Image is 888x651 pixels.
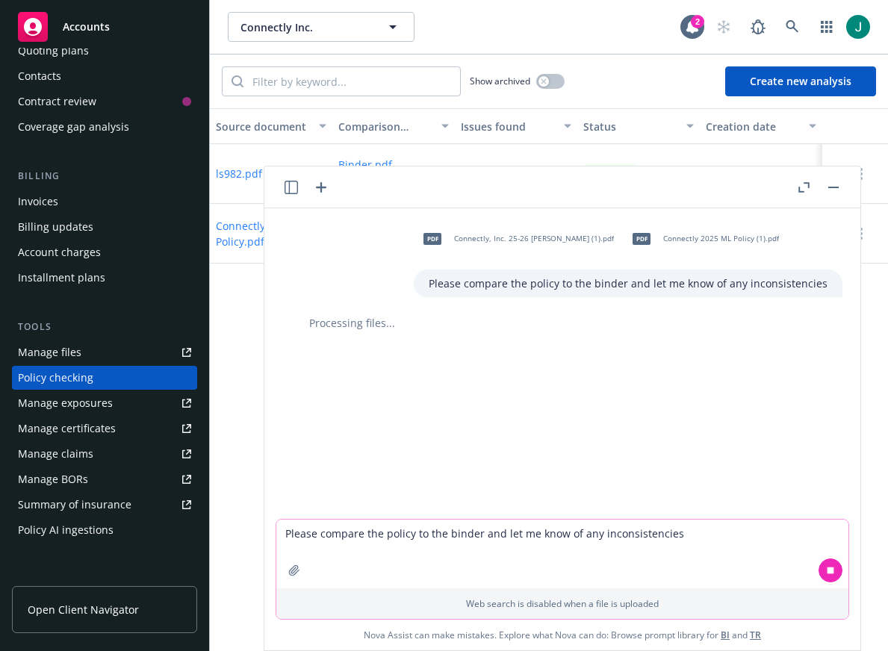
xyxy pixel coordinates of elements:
div: pdfConnectly, Inc. 25-26 [PERSON_NAME] (1).pdf [414,220,617,258]
div: Account charges [18,240,101,264]
button: Connectly Inc. [228,12,414,42]
button: ls982.pdf [216,166,262,181]
div: Policy AI ingestions [18,518,114,542]
a: Contract review [12,90,197,113]
div: Issues found [461,119,555,134]
button: Source document [210,108,332,144]
div: Creation date [706,119,800,134]
div: Manage exposures [18,391,113,415]
span: Connectly, Inc. 25-26 [PERSON_NAME] (1).pdf [454,234,614,243]
button: Connectly 2025 ML Policy.pdf [216,218,326,249]
span: Connectly 2025 ML Policy (1).pdf [663,234,779,243]
div: pdfConnectly 2025 ML Policy (1).pdf [623,220,782,258]
svg: Search [232,75,243,87]
a: Installment plans [12,266,197,290]
div: Analytics hub [12,572,197,587]
a: Switch app [812,12,842,42]
button: Status [577,108,700,144]
div: 2 [691,15,704,28]
span: Show archived [470,75,530,87]
button: Creation date [700,108,822,144]
input: Filter by keyword... [243,67,460,96]
div: Summary of insurance [18,493,131,517]
div: Manage files [18,340,81,364]
span: Connectly Inc. [240,19,370,35]
a: Manage certificates [12,417,197,440]
a: BI [721,629,730,641]
img: photo [846,15,870,39]
div: Billing updates [18,215,93,239]
a: Accounts [12,6,197,48]
span: pdf [423,233,441,244]
div: Comparison document [338,119,432,134]
div: Coverage gap analysis [18,115,129,139]
div: Manage claims [18,442,93,466]
a: Coverage gap analysis [12,115,197,139]
div: Quoting plans [18,39,89,63]
a: Manage claims [12,442,197,466]
div: Status [583,119,677,134]
span: pdf [633,233,651,244]
a: Policy AI ingestions [12,518,197,542]
div: Billing [12,169,197,184]
a: TR [750,629,761,641]
div: Processing files... [294,315,842,331]
a: Invoices [12,190,197,214]
a: Billing updates [12,215,197,239]
a: Quoting plans [12,39,197,63]
div: Contract review [18,90,96,113]
div: [DATE] 10:39 AM [700,144,822,204]
div: Source document [216,119,310,134]
button: Binder.pdf [338,157,392,172]
a: Start snowing [709,12,739,42]
p: Web search is disabled when a file is uploaded [285,597,839,610]
a: Manage BORs [12,467,197,491]
a: Policy checking [12,366,197,390]
a: Search [777,12,807,42]
button: Comparison document [332,108,455,144]
a: Account charges [12,240,197,264]
div: Installment plans [18,266,105,290]
p: Please compare the policy to the binder and let me know of any inconsistencies [429,275,828,291]
div: Complete [583,164,639,183]
span: Accounts [63,21,110,33]
button: Create new analysis [725,66,876,96]
button: Issues found [455,108,577,144]
div: Invoices [18,190,58,214]
div: Manage certificates [18,417,116,440]
span: Nova Assist can make mistakes. Explore what Nova can do: Browse prompt library for and [364,620,761,650]
div: Manage BORs [18,467,88,491]
div: Policy checking [18,366,93,390]
a: Summary of insurance [12,493,197,517]
div: Contacts [18,64,61,88]
span: Open Client Navigator [28,602,139,617]
div: Tools [12,320,197,334]
a: Report a Bug [743,12,773,42]
a: Manage exposures [12,391,197,415]
a: Contacts [12,64,197,88]
a: Manage files [12,340,197,364]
